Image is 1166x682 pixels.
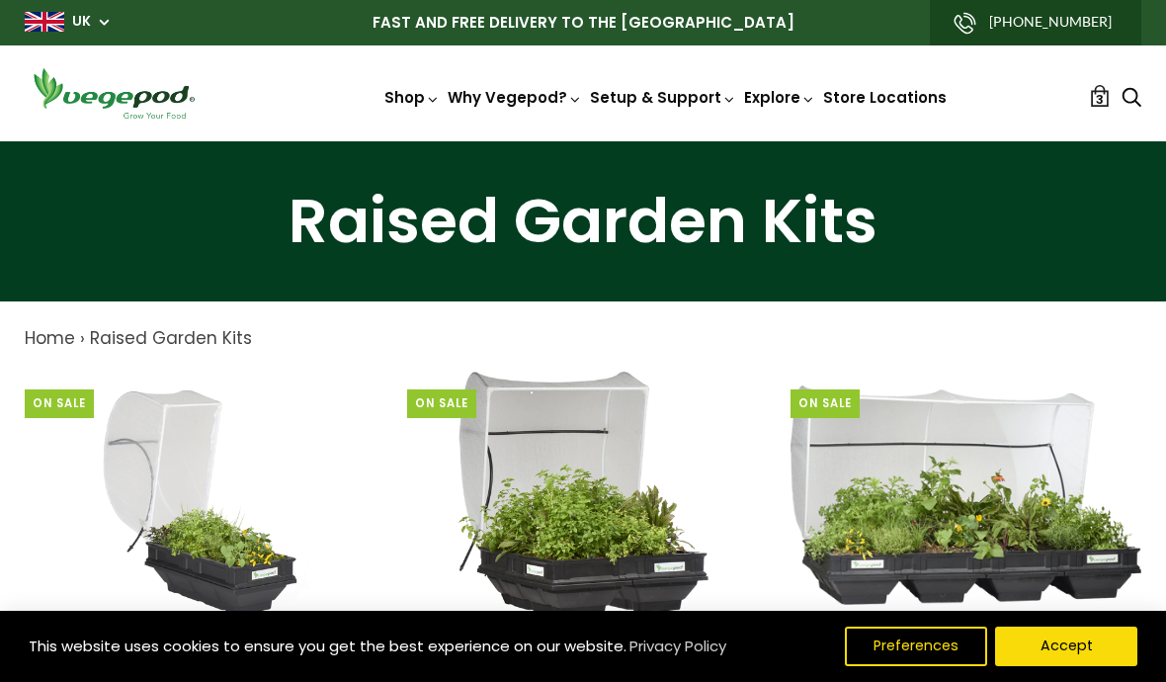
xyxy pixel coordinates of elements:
[384,87,440,108] a: Shop
[744,87,815,108] a: Explore
[1122,88,1141,109] a: Search
[25,65,203,122] img: Vegepod
[25,326,75,350] a: Home
[791,385,1141,605] img: Large Raised Garden Bed with Canopy
[83,372,318,619] img: Small Raised Garden Bed with Canopy
[25,191,1141,252] h1: Raised Garden Kits
[845,627,987,666] button: Preferences
[72,12,91,32] a: UK
[995,627,1137,666] button: Accept
[1089,85,1111,107] a: 3
[1096,90,1104,109] span: 3
[823,87,947,108] a: Store Locations
[25,12,64,32] img: gb_large.png
[590,87,736,108] a: Setup & Support
[80,326,85,350] span: ›
[25,326,1141,352] nav: breadcrumbs
[448,87,582,108] a: Why Vegepod?
[29,636,626,656] span: This website uses cookies to ensure you get the best experience on our website.
[90,326,252,350] a: Raised Garden Kits
[626,629,729,664] a: Privacy Policy (opens in a new tab)
[458,372,708,619] img: Medium Raised Garden Bed with Canopy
